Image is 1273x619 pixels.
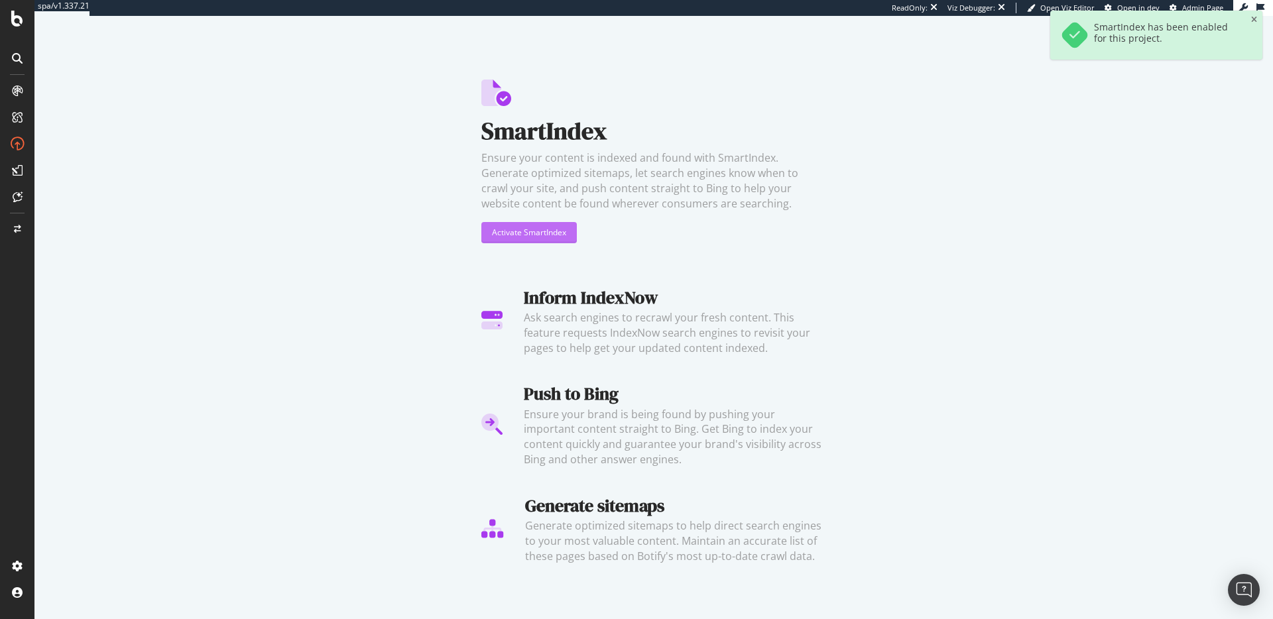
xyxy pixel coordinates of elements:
img: Inform IndexNow [481,286,503,356]
div: Ensure your content is indexed and found with SmartIndex. Generate optimized sitemaps, let search... [481,150,826,211]
div: close toast [1251,16,1257,24]
div: Viz Debugger: [947,3,995,13]
div: Ensure your brand is being found by pushing your important content straight to Bing. Get Bing to ... [524,407,826,467]
div: SmartIndex [481,114,826,148]
div: Push to Bing [524,382,826,406]
span: Open Viz Editor [1040,3,1095,13]
a: Admin Page [1170,3,1223,13]
div: Ask search engines to recrawl your fresh content. This feature requests IndexNow search engines t... [524,310,826,356]
div: ReadOnly: [892,3,928,13]
a: Open in dev [1105,3,1160,13]
div: SmartIndex has been enabled for this project. [1094,21,1239,49]
div: Activate SmartIndex [492,227,566,238]
button: Activate SmartIndex [481,222,577,243]
div: Open Intercom Messenger [1228,574,1260,606]
div: Generate optimized sitemaps to help direct search engines to your most valuable content. Maintain... [525,518,826,564]
span: Open in dev [1117,3,1160,13]
a: Open Viz Editor [1027,3,1095,13]
div: Generate sitemaps [525,494,826,518]
span: Admin Page [1182,3,1223,13]
img: SmartIndex [481,80,511,106]
img: Generate sitemaps [481,494,504,564]
div: Inform IndexNow [524,286,826,310]
img: Push to Bing [481,382,503,467]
